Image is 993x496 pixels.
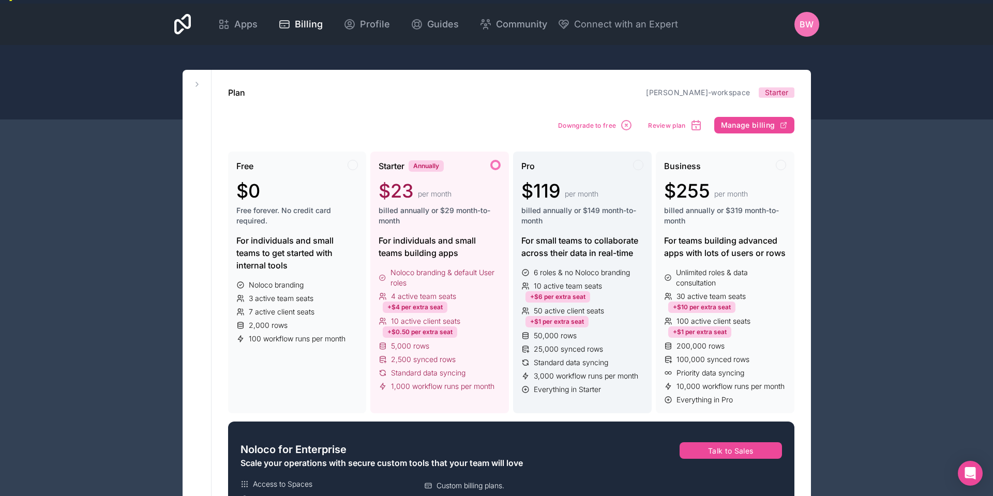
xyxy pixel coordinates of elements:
[534,357,608,368] span: Standard data syncing
[676,291,746,302] span: 30 active team seats
[390,267,501,288] span: Noloco branding & default User roles
[676,316,750,326] span: 100 active client seats
[714,117,794,133] button: Manage billing
[249,280,304,290] span: Noloco branding
[565,189,598,199] span: per month
[391,381,494,392] span: 1,000 workflow runs per month
[676,267,786,288] span: Unlimited roles & data consultation
[249,293,313,304] span: 3 active team seats
[391,316,460,326] span: 10 active client seats
[249,320,288,330] span: 2,000 rows
[721,121,775,130] span: Manage billing
[534,330,577,341] span: 50,000 rows
[800,18,814,31] span: BW
[534,281,602,291] span: 10 active team seats
[379,160,404,172] span: Starter
[534,306,604,316] span: 50 active client seats
[391,291,456,302] span: 4 active team seats
[236,205,358,226] span: Free forever. No credit card required.
[236,160,253,172] span: Free
[648,122,685,129] span: Review plan
[236,234,358,272] div: For individuals and small teams to get started with internal tools
[234,17,258,32] span: Apps
[295,17,323,32] span: Billing
[534,267,630,278] span: 6 roles & no Noloco branding
[534,371,638,381] span: 3,000 workflow runs per month
[676,368,744,378] span: Priority data syncing
[253,479,312,489] span: Access to Spaces
[574,17,678,32] span: Connect with an Expert
[664,205,786,226] span: billed annually or $319 month-to-month
[664,234,786,259] div: For teams building advanced apps with lots of users or rows
[360,17,390,32] span: Profile
[427,17,459,32] span: Guides
[525,291,590,303] div: +$6 per extra seat
[409,160,444,172] div: Annually
[240,457,604,469] div: Scale your operations with secure custom tools that your team will love
[471,13,555,36] a: Community
[437,480,504,491] span: Custom billing plans.
[646,88,750,97] a: [PERSON_NAME]-workspace
[521,234,643,259] div: For small teams to collaborate across their data in real-time
[335,13,398,36] a: Profile
[379,205,501,226] span: billed annually or $29 month-to-month
[402,13,467,36] a: Guides
[676,395,733,405] span: Everything in Pro
[379,181,414,201] span: $23
[525,316,589,327] div: +$1 per extra seat
[558,17,678,32] button: Connect with an Expert
[680,442,782,459] button: Talk to Sales
[676,381,785,392] span: 10,000 workflow runs per month
[521,160,535,172] span: Pro
[554,115,636,135] button: Downgrade to free
[383,302,447,313] div: +$4 per extra seat
[270,13,331,36] a: Billing
[228,86,245,99] h1: Plan
[668,326,731,338] div: +$1 per extra seat
[668,302,735,313] div: +$10 per extra seat
[534,344,603,354] span: 25,000 synced rows
[644,115,705,135] button: Review plan
[383,326,457,338] div: +$0.50 per extra seat
[676,341,725,351] span: 200,000 rows
[418,189,452,199] span: per month
[249,307,314,317] span: 7 active client seats
[765,87,788,98] span: Starter
[664,160,701,172] span: Business
[240,442,347,457] span: Noloco for Enterprise
[236,181,260,201] span: $0
[521,205,643,226] span: billed annually or $149 month-to-month
[558,122,616,129] span: Downgrade to free
[391,368,465,378] span: Standard data syncing
[958,461,983,486] div: Open Intercom Messenger
[391,341,429,351] span: 5,000 rows
[209,13,266,36] a: Apps
[664,181,710,201] span: $255
[521,181,561,201] span: $119
[714,189,748,199] span: per month
[249,334,345,344] span: 100 workflow runs per month
[391,354,456,365] span: 2,500 synced rows
[496,17,547,32] span: Community
[534,384,601,395] span: Everything in Starter
[379,234,501,259] div: For individuals and small teams building apps
[676,354,749,365] span: 100,000 synced rows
